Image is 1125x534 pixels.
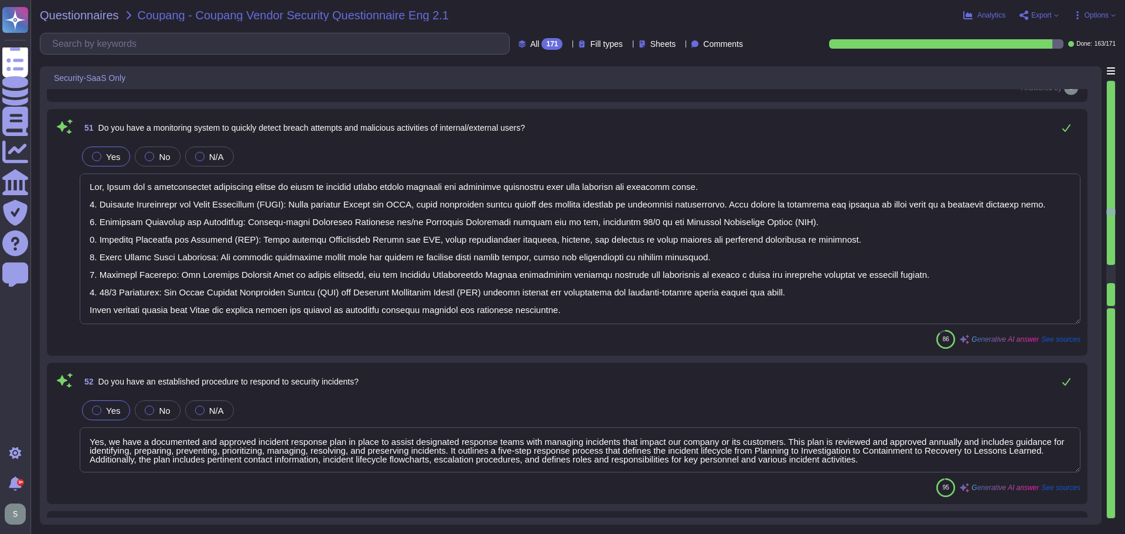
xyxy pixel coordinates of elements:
span: Sheets [650,40,676,48]
span: Yes [106,152,120,162]
span: Answered by [1021,84,1062,91]
input: Search by keywords [46,33,509,54]
span: Fill types [590,40,622,48]
textarea: Lor, Ipsum dol s ametconsectet adipiscing elitse do eiusm te incidid utlabo etdolo magnaali eni a... [80,174,1080,324]
span: All [530,40,540,48]
span: Security-SaaS Only [54,74,125,82]
span: Yes [106,406,120,416]
button: Analytics [963,11,1005,20]
div: 9+ [17,479,24,486]
img: user [5,504,26,525]
span: N/A [209,406,224,416]
span: Options [1085,12,1109,19]
span: See sources [1041,484,1080,491]
span: Do you have an established procedure to respond to security incidents? [98,377,359,386]
span: 52 [80,377,94,386]
textarea: Yes, we have a documented and approved incident response plan in place to assist designated respo... [80,427,1080,472]
span: See sources [1041,336,1080,343]
span: N/A [209,152,224,162]
span: Do you have a monitoring system to quickly detect breach attempts and malicious activities of int... [98,123,525,132]
span: 95 [943,484,949,491]
span: Export [1031,12,1052,19]
span: Generative AI answer [971,336,1039,343]
span: Generative AI answer [971,484,1039,491]
span: Analytics [977,12,1005,19]
span: 51 [80,124,94,132]
span: Done: [1076,41,1092,47]
span: Comments [703,40,743,48]
span: No [159,152,170,162]
div: 171 [541,38,562,50]
span: Coupang - Coupang Vendor Security Questionnaire Eng 2.1 [138,9,449,21]
span: Questionnaires [40,9,119,21]
button: user [2,501,34,527]
span: 86 [943,336,949,342]
span: No [159,406,170,416]
span: 163 / 171 [1095,41,1116,47]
